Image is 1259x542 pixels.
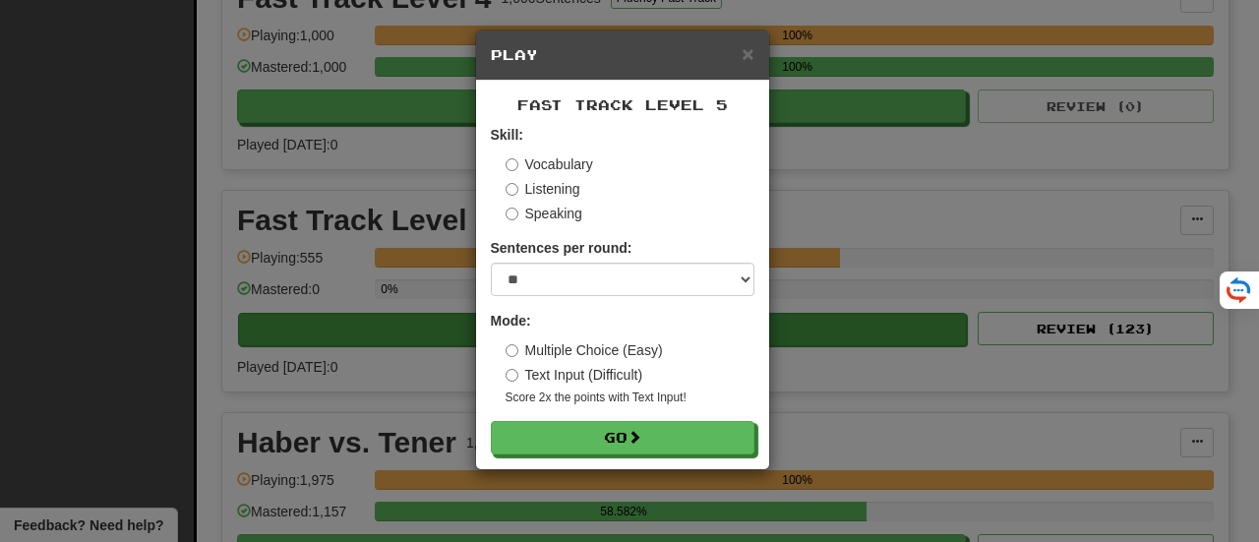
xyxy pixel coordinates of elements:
input: Vocabulary [506,158,518,171]
label: Sentences per round: [491,238,632,258]
label: Listening [506,179,580,199]
h5: Play [491,45,754,65]
input: Multiple Choice (Easy) [506,344,518,357]
button: Go [491,421,754,454]
input: Text Input (Difficult) [506,369,518,382]
label: Speaking [506,204,582,223]
label: Vocabulary [506,154,593,174]
small: Score 2x the points with Text Input ! [506,390,754,406]
input: Listening [506,183,518,196]
label: Text Input (Difficult) [506,365,643,385]
span: Fast Track Level 5 [517,96,728,113]
strong: Mode: [491,313,531,329]
label: Multiple Choice (Easy) [506,340,663,360]
input: Speaking [506,208,518,220]
button: Close [742,43,753,64]
strong: Skill: [491,127,523,143]
span: × [742,42,753,65]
